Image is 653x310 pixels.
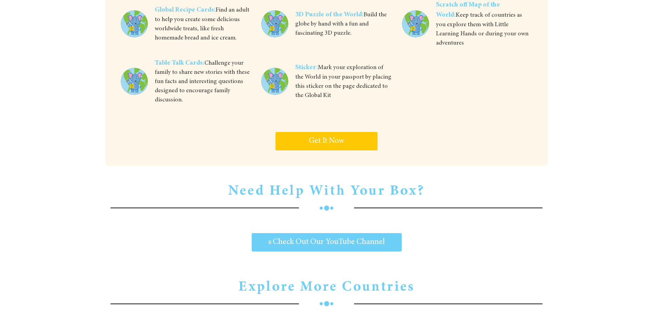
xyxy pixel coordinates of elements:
[309,137,344,145] span: Get It Now
[261,10,288,37] img: pf-2d2f8895--global.jpg
[155,58,251,105] span: Challenge your family to share new stories with these fun facts and interesting questions designe...
[121,68,148,95] img: pf-2d2f8895--global.jpg
[295,10,391,38] span: Build the globe by hand with a fun and fascinating 3D puzzle.
[121,10,148,37] img: pf-2d2f8895--global.jpg
[275,132,378,150] a: Get It Now
[295,64,318,71] span: Sticker:
[295,12,364,18] span: 3D Puzzle of the World:
[155,60,204,66] span: Table Talk Cards:
[238,280,415,294] span: Explore more Countries
[261,68,288,95] img: pf-2d2f8895--global.jpg
[155,7,216,13] span: Global Recipe Cards:
[295,63,391,100] span: Mark your exploration of the World in your passport by placing this sticker on the page dedicated...
[155,5,251,43] span: Find an adult to help you create some delicious worldwide treats, like fresh homemade bread and i...
[436,2,500,18] span: Scratch off Map of the World:
[273,238,385,246] span: Check Out Our YouTube Channel
[402,10,429,37] img: pf-2d2f8895--global.jpg
[252,233,402,251] a: Check Out Our YouTube Channel
[228,184,425,198] span: Need Help With Your Box?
